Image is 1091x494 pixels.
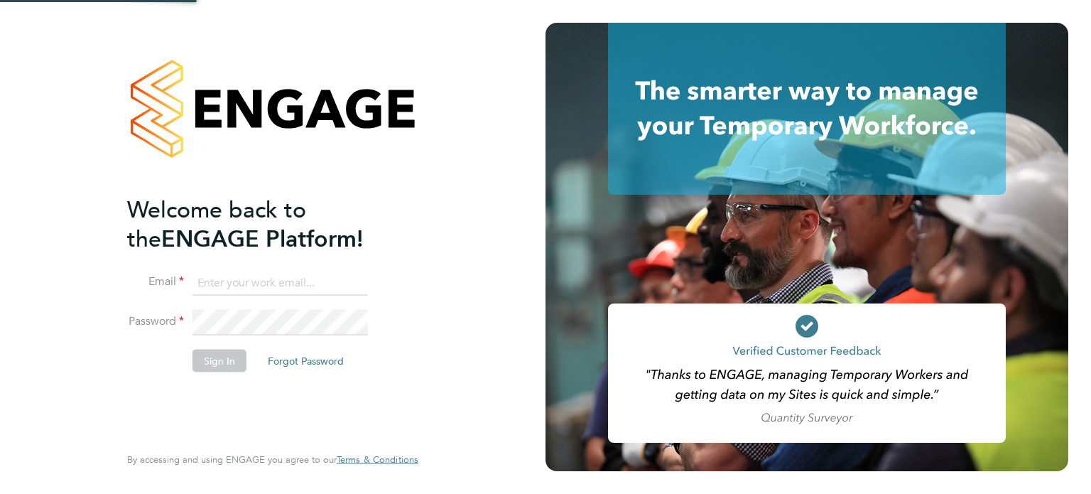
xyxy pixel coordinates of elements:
[127,274,184,289] label: Email
[127,453,418,466] span: By accessing and using ENGAGE you agree to our
[127,195,404,253] h2: ENGAGE Platform!
[127,314,184,329] label: Password
[337,454,418,466] a: Terms & Conditions
[337,453,418,466] span: Terms & Conditions
[192,270,368,296] input: Enter your work email...
[192,350,246,372] button: Sign In
[256,350,355,372] button: Forgot Password
[127,195,306,252] span: Welcome back to the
